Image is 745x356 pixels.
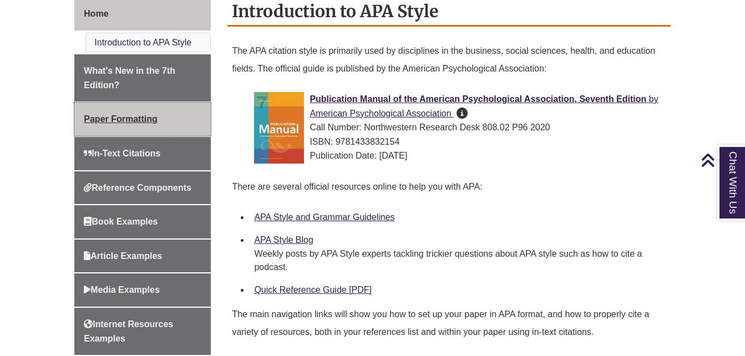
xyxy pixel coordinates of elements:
[74,103,211,136] a: Paper Formatting
[74,205,211,238] a: Book Examples
[74,171,211,205] a: Reference Components
[84,114,157,124] span: Paper Formatting
[310,94,646,104] span: Publication Manual of the American Psychological Association, Seventh Edition
[254,235,313,245] a: APA Style Blog
[701,152,742,167] a: Back to Top
[310,109,451,118] span: American Psychological Association
[84,66,175,90] span: What's New in the 7th Edition?
[232,301,666,345] p: The main navigation links will show you how to set up your paper in APA format, and how to proper...
[254,149,661,163] div: Publication Date: [DATE]
[74,273,211,307] a: Media Examples
[84,217,158,226] span: Book Examples
[74,240,211,273] a: Article Examples
[74,137,211,170] a: In-Text Citations
[254,247,661,274] div: Weekly posts by APA Style experts tackling trickier questions about APA style such as how to cite...
[232,174,666,200] p: There are several official resources online to help you with APA:
[84,183,191,192] span: Reference Components
[232,38,666,82] p: The APA citation style is primarily used by disciplines in the business, social sciences, health,...
[84,285,160,294] span: Media Examples
[74,54,211,101] a: What's New in the 7th Edition?
[94,38,191,47] a: Introduction to APA Style
[254,120,661,135] div: Call Number: Northwestern Research Desk 808.02 P96 2020
[310,94,658,118] a: Publication Manual of the American Psychological Association, Seventh Edition by American Psychol...
[84,319,173,343] span: Internet Resources Examples
[84,251,162,261] span: Article Examples
[84,149,160,158] span: In-Text Citations
[649,94,658,104] span: by
[84,9,108,18] span: Home
[254,285,372,294] a: Quick Reference Guide [PDF]
[74,308,211,355] a: Internet Resources Examples
[254,135,661,149] div: ISBN: 9781433832154
[254,212,394,222] a: APA Style and Grammar Guidelines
